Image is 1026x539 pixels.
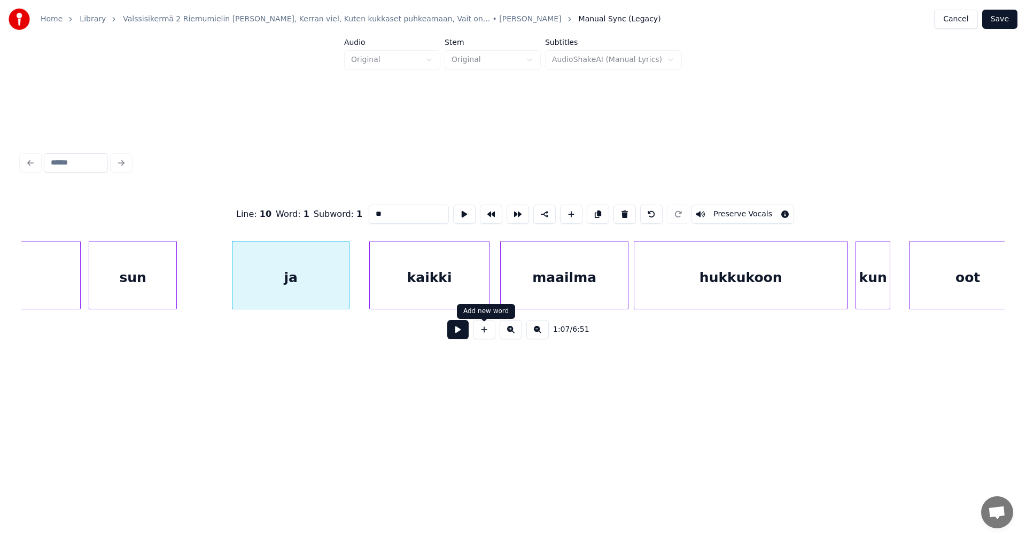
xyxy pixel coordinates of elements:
[981,496,1013,528] div: Avoin keskustelu
[691,205,794,224] button: Toggle
[572,324,589,335] span: 6:51
[356,209,362,219] span: 1
[236,208,271,221] div: Line :
[9,9,30,30] img: youka
[260,209,271,219] span: 10
[553,324,570,335] span: 1:07
[545,38,682,46] label: Subtitles
[934,10,977,29] button: Cancel
[123,14,561,25] a: Valssisikermä 2 Riemumielin [PERSON_NAME], Kerran viel, Kuten kukkaset puhkeamaan, Vait on... • [...
[553,324,579,335] div: /
[579,14,661,25] span: Manual Sync (Legacy)
[41,14,661,25] nav: breadcrumb
[41,14,63,25] a: Home
[344,38,440,46] label: Audio
[276,208,309,221] div: Word :
[982,10,1017,29] button: Save
[314,208,362,221] div: Subword :
[80,14,106,25] a: Library
[445,38,541,46] label: Stem
[304,209,309,219] span: 1
[463,307,509,316] div: Add new word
